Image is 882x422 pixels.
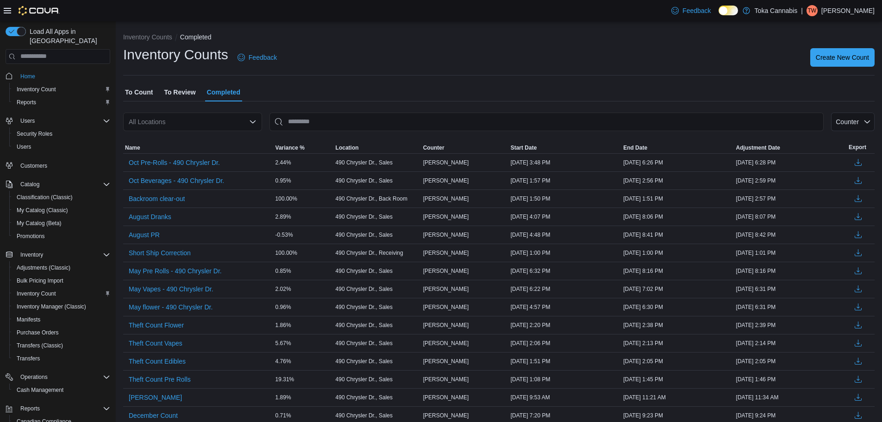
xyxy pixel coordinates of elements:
[509,193,621,204] div: [DATE] 1:50 PM
[734,302,847,313] div: [DATE] 6:31 PM
[9,140,114,153] button: Users
[13,288,60,299] a: Inventory Count
[334,193,421,204] div: 490 Chrysler Dr., Back Room
[423,267,469,275] span: [PERSON_NAME]
[734,338,847,349] div: [DATE] 2:14 PM
[621,175,734,186] div: [DATE] 2:56 PM
[734,142,847,153] button: Adjustment Date
[621,302,734,313] div: [DATE] 6:30 PM
[274,142,334,153] button: Variance %
[164,83,195,101] span: To Review
[13,275,67,286] a: Bulk Pricing Import
[17,303,86,310] span: Inventory Manager (Classic)
[734,175,847,186] div: [DATE] 2:59 PM
[17,220,62,227] span: My Catalog (Beta)
[234,48,281,67] a: Feedback
[509,302,621,313] div: [DATE] 4:57 PM
[734,211,847,222] div: [DATE] 8:07 PM
[2,159,114,172] button: Customers
[734,157,847,168] div: [DATE] 6:28 PM
[9,352,114,365] button: Transfers
[511,144,537,151] span: Start Date
[734,374,847,385] div: [DATE] 1:46 PM
[849,144,866,151] span: Export
[9,287,114,300] button: Inventory Count
[509,229,621,240] div: [DATE] 4:48 PM
[509,374,621,385] div: [DATE] 1:08 PM
[13,231,110,242] span: Promotions
[621,356,734,367] div: [DATE] 2:05 PM
[125,246,194,260] button: Short Ship Correction
[17,71,39,82] a: Home
[17,249,110,260] span: Inventory
[13,301,110,312] span: Inventory Manager (Classic)
[9,127,114,140] button: Security Roles
[334,410,421,421] div: 490 Chrysler Dr., Sales
[123,33,172,41] button: Inventory Counts
[621,157,734,168] div: [DATE] 6:26 PM
[13,192,110,203] span: Classification (Classic)
[13,97,40,108] a: Reports
[13,288,110,299] span: Inventory Count
[423,303,469,311] span: [PERSON_NAME]
[621,320,734,331] div: [DATE] 2:38 PM
[180,33,212,41] button: Completed
[334,338,421,349] div: 490 Chrysler Dr., Sales
[17,207,68,214] span: My Catalog (Classic)
[129,176,224,185] span: Oct Beverages - 490 Chrysler Dr.
[129,321,184,330] span: Theft Count Flower
[274,229,334,240] div: -0.53%
[9,339,114,352] button: Transfers (Classic)
[13,384,67,396] a: Cash Management
[621,374,734,385] div: [DATE] 1:45 PM
[125,228,163,242] button: August PR
[13,301,90,312] a: Inventory Manager (Classic)
[274,283,334,295] div: 2.02%
[13,262,110,273] span: Adjustments (Classic)
[509,157,621,168] div: [DATE] 3:48 PM
[125,300,216,314] button: May flower - 490 Chrysler Dr.
[831,113,875,131] button: Counter
[20,117,35,125] span: Users
[274,302,334,313] div: 0.96%
[13,327,63,338] a: Purchase Orders
[17,355,40,362] span: Transfers
[9,313,114,326] button: Manifests
[334,142,421,153] button: Location
[17,249,47,260] button: Inventory
[125,144,140,151] span: Name
[125,354,189,368] button: Theft Count Edibles
[129,230,160,239] span: August PR
[17,233,45,240] span: Promotions
[123,142,274,153] button: Name
[2,371,114,384] button: Operations
[810,48,875,67] button: Create New Count
[129,194,185,203] span: Backroom clear-out
[125,372,194,386] button: Theft Count Pre Rolls
[274,247,334,258] div: 100.00%
[125,391,186,404] button: [PERSON_NAME]
[9,274,114,287] button: Bulk Pricing Import
[336,144,359,151] span: Location
[734,265,847,277] div: [DATE] 8:16 PM
[274,338,334,349] div: 5.67%
[734,283,847,295] div: [DATE] 6:31 PM
[17,143,31,151] span: Users
[13,231,49,242] a: Promotions
[17,179,110,190] span: Catalog
[621,229,734,240] div: [DATE] 8:41 PM
[129,411,178,420] span: December Count
[13,205,110,216] span: My Catalog (Classic)
[125,83,153,101] span: To Count
[509,338,621,349] div: [DATE] 2:06 PM
[2,178,114,191] button: Catalog
[423,177,469,184] span: [PERSON_NAME]
[17,316,40,323] span: Manifests
[274,374,334,385] div: 19.31%
[125,174,228,188] button: Oct Beverages - 490 Chrysler Dr.
[13,340,110,351] span: Transfers (Classic)
[17,115,38,126] button: Users
[9,83,114,96] button: Inventory Count
[129,266,222,276] span: May Pre Rolls - 490 Chrysler Dr.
